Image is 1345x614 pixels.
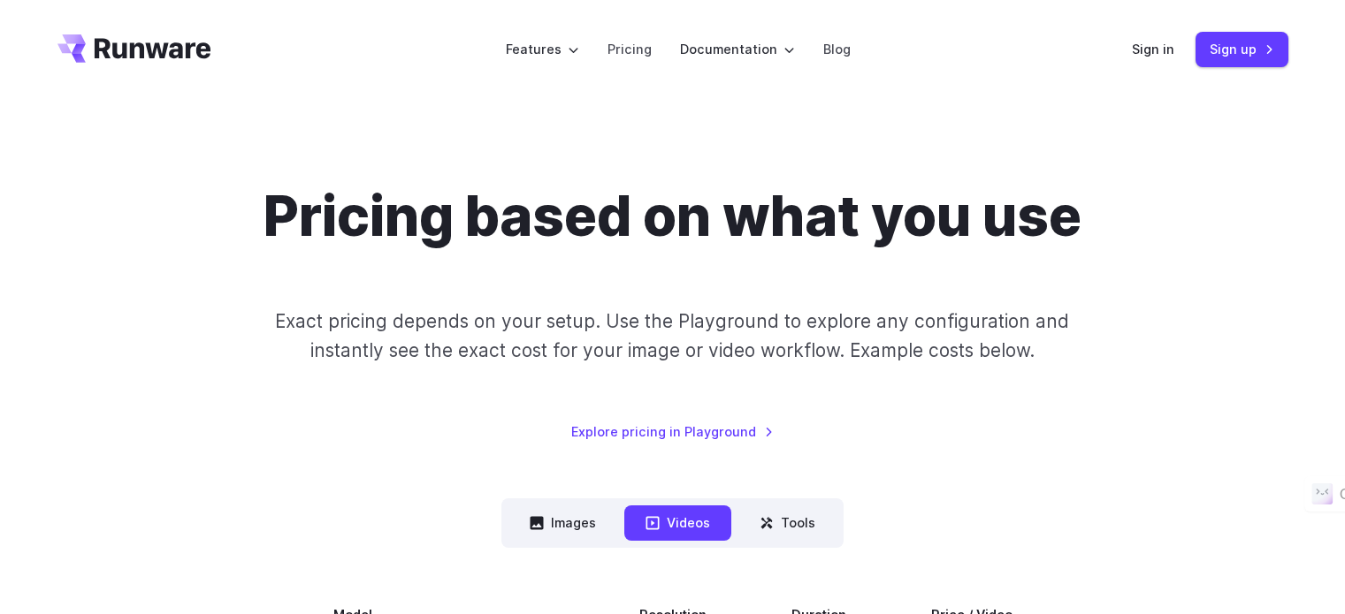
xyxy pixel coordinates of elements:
h1: Pricing based on what you use [264,184,1081,250]
a: Blog [823,39,851,59]
a: Sign up [1196,32,1288,66]
button: Images [508,505,617,540]
label: Features [506,39,579,59]
button: Videos [624,505,731,540]
a: Pricing [608,39,652,59]
label: Documentation [680,39,795,59]
a: Explore pricing in Playground [571,421,774,442]
p: Exact pricing depends on your setup. Use the Playground to explore any configuration and instantl... [241,307,1103,366]
button: Tools [738,505,837,540]
a: Go to / [57,34,211,63]
a: Sign in [1132,39,1174,59]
